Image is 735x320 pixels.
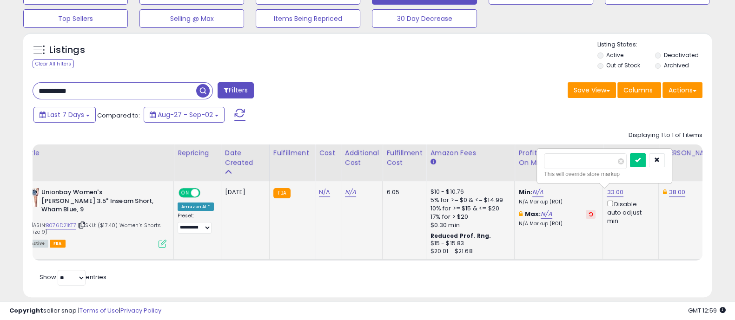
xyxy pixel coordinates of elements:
button: Actions [662,82,702,98]
span: Compared to: [97,111,140,120]
a: N/A [532,188,543,197]
div: Displaying 1 to 1 of 1 items [629,131,702,140]
label: Deactivated [663,51,698,59]
div: Disable auto adjust min [607,199,651,225]
p: Listing States: [597,40,712,49]
a: 38.00 [669,188,686,197]
div: ASIN: [27,188,166,247]
small: FBA [273,188,291,198]
span: All listings currently available for purchase on Amazon [27,240,48,248]
p: N/A Markup (ROI) [518,199,596,205]
button: 30 Day Decrease [372,9,477,28]
div: Clear All Filters [33,59,74,68]
div: [PERSON_NAME] [662,148,718,158]
b: Max: [525,209,541,218]
div: seller snap | | [9,307,161,315]
a: N/A [319,188,330,197]
div: 5% for >= $0 & <= $14.99 [430,196,507,204]
div: Fulfillment [273,148,311,158]
div: 10% for >= $15 & <= $20 [430,204,507,213]
label: Archived [663,61,689,69]
small: Amazon Fees. [430,158,436,166]
a: N/A [345,188,356,197]
div: $0.30 min [430,221,507,229]
button: Last 7 Days [33,107,96,123]
img: 412ojCPfAXL._SL40_.jpg [27,188,39,207]
div: This will override store markup [544,170,665,179]
div: Repricing [178,148,217,158]
th: The percentage added to the cost of goods (COGS) that forms the calculator for Min & Max prices. [515,144,603,181]
div: 6.05 [386,188,419,196]
div: Profit [PERSON_NAME] on Min/Max [518,148,599,168]
button: Top Sellers [23,9,128,28]
div: Title [25,148,170,158]
span: FBA [50,240,66,248]
a: Terms of Use [79,306,119,315]
span: Aug-27 - Sep-02 [158,110,213,119]
button: Aug-27 - Sep-02 [144,107,225,123]
a: 33.00 [607,188,623,197]
button: Filters [218,82,254,98]
button: Save View [568,82,616,98]
h5: Listings [49,44,85,57]
div: Fulfillment Cost [386,148,422,168]
div: $15 - $15.83 [430,240,507,248]
span: | SKU: ($17.40) Women's Shorts (Size 9) [27,222,161,235]
label: Out of Stock [606,61,640,69]
span: ON [179,189,191,197]
button: Columns [617,82,661,98]
div: Date Created [225,148,265,168]
span: Columns [623,85,653,95]
button: Selling @ Max [139,9,244,28]
strong: Copyright [9,306,43,315]
b: Min: [518,188,532,196]
a: N/A [541,209,552,219]
span: Show: entries [40,273,106,281]
div: Amazon AI * [178,202,214,211]
a: Privacy Policy [120,306,161,315]
div: $20.01 - $21.68 [430,248,507,255]
span: 2025-09-10 12:59 GMT [688,306,726,315]
b: Reduced Prof. Rng. [430,232,491,240]
span: OFF [199,189,214,197]
span: Last 7 Days [47,110,84,119]
div: Amazon Fees [430,148,510,158]
div: [DATE] [225,188,262,196]
b: Unionbay Women's [PERSON_NAME] 3.5" Inseam Short, Wham Blue, 9 [41,188,154,216]
div: 17% for > $20 [430,213,507,221]
div: $10 - $10.76 [430,188,507,196]
div: Additional Cost [345,148,379,168]
div: Preset: [178,213,214,233]
button: Items Being Repriced [256,9,360,28]
label: Active [606,51,623,59]
p: N/A Markup (ROI) [518,221,596,227]
div: Cost [319,148,337,158]
a: B076D21KT7 [46,222,76,229]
